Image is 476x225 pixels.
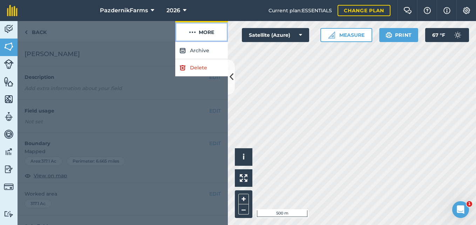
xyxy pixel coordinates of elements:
[7,5,18,16] img: fieldmargin Logo
[175,21,228,42] button: More
[242,28,309,42] button: Satellite (Azure)
[4,211,14,217] img: svg+xml;base64,PD94bWwgdmVyc2lvbj0iMS4wIiBlbmNvZGluZz0idXRmLTgiPz4KPCEtLSBHZW5lcmF0b3I6IEFkb2JlIE...
[467,201,472,207] span: 1
[338,5,390,16] a: Change plan
[175,59,228,76] a: Delete
[328,32,335,39] img: Ruler icon
[100,6,148,15] span: PazdernikFarms
[238,204,249,214] button: –
[443,6,450,15] img: svg+xml;base64,PHN2ZyB4bWxucz0iaHR0cDovL3d3dy53My5vcmcvMjAwMC9zdmciIHdpZHRoPSIxNyIgaGVpZ2h0PSIxNy...
[432,28,445,42] span: 67 ° F
[4,94,14,104] img: svg+xml;base64,PHN2ZyB4bWxucz0iaHR0cDovL3d3dy53My5vcmcvMjAwMC9zdmciIHdpZHRoPSI1NiIgaGVpZ2h0PSI2MC...
[166,6,180,15] span: 2026
[4,24,14,34] img: svg+xml;base64,PD94bWwgdmVyc2lvbj0iMS4wIiBlbmNvZGluZz0idXRmLTgiPz4KPCEtLSBHZW5lcmF0b3I6IEFkb2JlIE...
[403,7,412,14] img: Two speech bubbles overlapping with the left bubble in the forefront
[179,63,186,72] img: svg+xml;base64,PHN2ZyB4bWxucz0iaHR0cDovL3d3dy53My5vcmcvMjAwMC9zdmciIHdpZHRoPSIxOCIgaGVpZ2h0PSIyNC...
[243,152,245,161] span: i
[235,148,252,166] button: i
[4,111,14,122] img: svg+xml;base64,PD94bWwgdmVyc2lvbj0iMS4wIiBlbmNvZGluZz0idXRmLTgiPz4KPCEtLSBHZW5lcmF0b3I6IEFkb2JlIE...
[4,146,14,157] img: svg+xml;base64,PD94bWwgdmVyc2lvbj0iMS4wIiBlbmNvZGluZz0idXRmLTgiPz4KPCEtLSBHZW5lcmF0b3I6IEFkb2JlIE...
[238,194,249,204] button: +
[462,7,471,14] img: A cog icon
[4,182,14,192] img: svg+xml;base64,PD94bWwgdmVyc2lvbj0iMS4wIiBlbmNvZGluZz0idXRmLTgiPz4KPCEtLSBHZW5lcmF0b3I6IEFkb2JlIE...
[4,164,14,175] img: svg+xml;base64,PD94bWwgdmVyc2lvbj0iMS4wIiBlbmNvZGluZz0idXRmLTgiPz4KPCEtLSBHZW5lcmF0b3I6IEFkb2JlIE...
[451,28,465,42] img: svg+xml;base64,PD94bWwgdmVyc2lvbj0iMS4wIiBlbmNvZGluZz0idXRmLTgiPz4KPCEtLSBHZW5lcmF0b3I6IEFkb2JlIE...
[452,201,469,218] iframe: Intercom live chat
[175,42,228,59] button: Archive
[320,28,372,42] button: Measure
[268,7,332,14] span: Current plan : ESSENTIALS
[4,129,14,139] img: svg+xml;base64,PD94bWwgdmVyc2lvbj0iMS4wIiBlbmNvZGluZz0idXRmLTgiPz4KPCEtLSBHZW5lcmF0b3I6IEFkb2JlIE...
[240,174,247,182] img: Four arrows, one pointing top left, one top right, one bottom right and the last bottom left
[189,28,196,36] img: svg+xml;base64,PHN2ZyB4bWxucz0iaHR0cDovL3d3dy53My5vcmcvMjAwMC9zdmciIHdpZHRoPSIyMCIgaGVpZ2h0PSIyNC...
[423,7,431,14] img: A question mark icon
[386,31,392,39] img: svg+xml;base64,PHN2ZyB4bWxucz0iaHR0cDovL3d3dy53My5vcmcvMjAwMC9zdmciIHdpZHRoPSIxOSIgaGVpZ2h0PSIyNC...
[379,28,419,42] button: Print
[425,28,469,42] button: 67 °F
[4,59,14,69] img: svg+xml;base64,PD94bWwgdmVyc2lvbj0iMS4wIiBlbmNvZGluZz0idXRmLTgiPz4KPCEtLSBHZW5lcmF0b3I6IEFkb2JlIE...
[4,76,14,87] img: svg+xml;base64,PHN2ZyB4bWxucz0iaHR0cDovL3d3dy53My5vcmcvMjAwMC9zdmciIHdpZHRoPSI1NiIgaGVpZ2h0PSI2MC...
[4,41,14,52] img: svg+xml;base64,PHN2ZyB4bWxucz0iaHR0cDovL3d3dy53My5vcmcvMjAwMC9zdmciIHdpZHRoPSI1NiIgaGVpZ2h0PSI2MC...
[179,46,186,55] img: svg+xml;base64,PHN2ZyB4bWxucz0iaHR0cDovL3d3dy53My5vcmcvMjAwMC9zdmciIHdpZHRoPSIxOCIgaGVpZ2h0PSIyNC...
